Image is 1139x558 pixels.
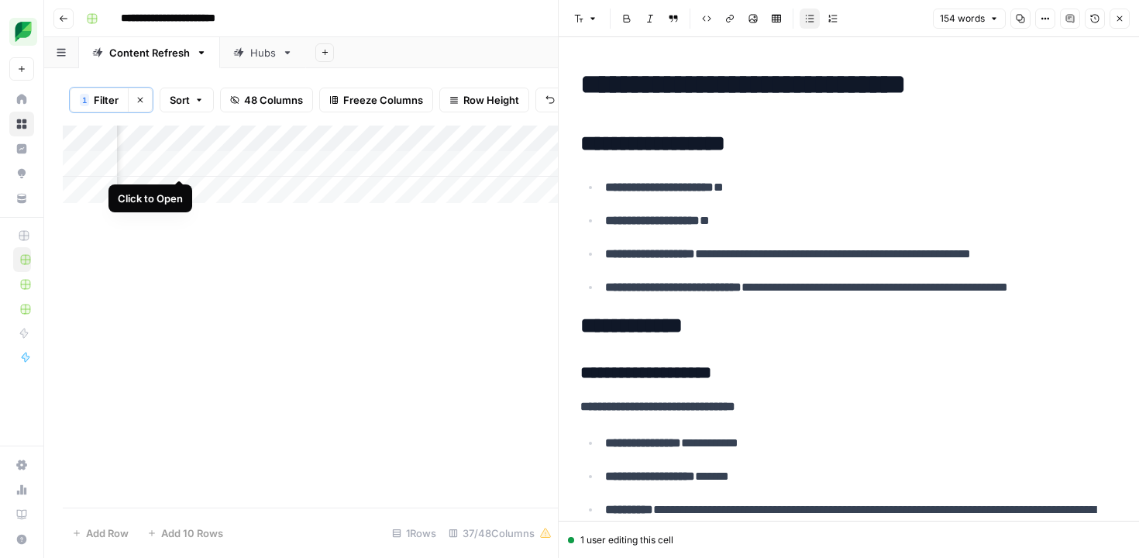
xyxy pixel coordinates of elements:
[109,45,190,60] div: Content Refresh
[9,112,34,136] a: Browse
[79,37,220,68] a: Content Refresh
[63,521,138,546] button: Add Row
[138,521,232,546] button: Add 10 Rows
[244,92,303,108] span: 48 Columns
[463,92,519,108] span: Row Height
[250,45,276,60] div: Hubs
[442,521,558,546] div: 37/48 Columns
[161,525,223,541] span: Add 10 Rows
[160,88,214,112] button: Sort
[940,12,985,26] span: 154 words
[9,136,34,161] a: Insights
[439,88,529,112] button: Row Height
[170,92,190,108] span: Sort
[9,502,34,527] a: Learning Hub
[9,477,34,502] a: Usage
[9,12,34,51] button: Workspace: SproutSocial
[94,92,119,108] span: Filter
[70,88,128,112] button: 1Filter
[220,37,306,68] a: Hubs
[568,533,1130,547] div: 1 user editing this cell
[118,191,183,206] div: Click to Open
[9,161,34,186] a: Opportunities
[9,87,34,112] a: Home
[86,525,129,541] span: Add Row
[9,527,34,552] button: Help + Support
[9,453,34,477] a: Settings
[220,88,313,112] button: 48 Columns
[343,92,423,108] span: Freeze Columns
[80,94,89,106] div: 1
[319,88,433,112] button: Freeze Columns
[386,521,442,546] div: 1 Rows
[9,186,34,211] a: Your Data
[9,18,37,46] img: SproutSocial Logo
[933,9,1006,29] button: 154 words
[82,94,87,106] span: 1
